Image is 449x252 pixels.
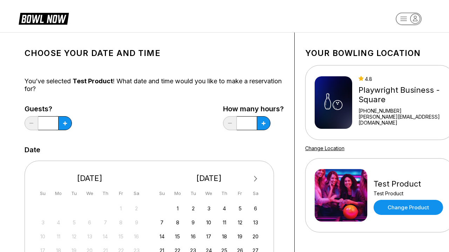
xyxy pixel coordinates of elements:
[25,146,40,154] label: Date
[204,232,214,241] div: Choose Wednesday, September 17th, 2025
[116,218,126,227] div: Not available Friday, August 8th, 2025
[223,105,284,113] label: How many hours?
[173,189,182,198] div: Mo
[155,174,263,183] div: [DATE]
[173,218,182,227] div: Choose Monday, September 8th, 2025
[204,218,214,227] div: Choose Wednesday, September 10th, 2025
[69,189,79,198] div: Tu
[157,218,167,227] div: Choose Sunday, September 7th, 2025
[235,218,245,227] div: Choose Friday, September 12th, 2025
[235,232,245,241] div: Choose Friday, September 19th, 2025
[358,76,445,82] div: 4.8
[132,218,141,227] div: Not available Saturday, August 9th, 2025
[73,77,113,85] span: Test Product
[25,105,72,113] label: Guests?
[220,189,229,198] div: Th
[101,218,110,227] div: Not available Thursday, August 7th, 2025
[116,189,126,198] div: Fr
[204,189,214,198] div: We
[54,218,63,227] div: Not available Monday, August 4th, 2025
[35,174,144,183] div: [DATE]
[374,179,443,189] div: Test Product
[358,85,445,104] div: Playwright Business - Square
[374,200,443,215] a: Change Product
[157,232,167,241] div: Choose Sunday, September 14th, 2025
[38,218,48,227] div: Not available Sunday, August 3rd, 2025
[38,232,48,241] div: Not available Sunday, August 10th, 2025
[69,232,79,241] div: Not available Tuesday, August 12th, 2025
[69,218,79,227] div: Not available Tuesday, August 5th, 2025
[101,189,110,198] div: Th
[157,189,167,198] div: Su
[85,232,94,241] div: Not available Wednesday, August 13th, 2025
[251,232,260,241] div: Choose Saturday, September 20th, 2025
[173,204,182,213] div: Choose Monday, September 1st, 2025
[235,189,245,198] div: Fr
[25,48,284,58] h1: Choose your Date and time
[132,189,141,198] div: Sa
[315,76,352,129] img: Playwright Business - Square
[132,204,141,213] div: Not available Saturday, August 2nd, 2025
[251,218,260,227] div: Choose Saturday, September 13th, 2025
[54,232,63,241] div: Not available Monday, August 11th, 2025
[85,189,94,198] div: We
[101,232,110,241] div: Not available Thursday, August 14th, 2025
[251,204,260,213] div: Choose Saturday, September 6th, 2025
[25,77,284,93] div: You’ve selected ! What date and time would you like to make a reservation for?
[116,204,126,213] div: Not available Friday, August 1st, 2025
[188,204,198,213] div: Choose Tuesday, September 2nd, 2025
[220,204,229,213] div: Choose Thursday, September 4th, 2025
[54,189,63,198] div: Mo
[116,232,126,241] div: Not available Friday, August 15th, 2025
[374,190,443,196] div: Test Product
[251,189,260,198] div: Sa
[188,218,198,227] div: Choose Tuesday, September 9th, 2025
[204,204,214,213] div: Choose Wednesday, September 3rd, 2025
[173,232,182,241] div: Choose Monday, September 15th, 2025
[250,173,261,184] button: Next Month
[132,232,141,241] div: Not available Saturday, August 16th, 2025
[358,114,445,126] a: [PERSON_NAME][EMAIL_ADDRESS][DOMAIN_NAME]
[358,108,445,114] div: [PHONE_NUMBER]
[220,218,229,227] div: Choose Thursday, September 11th, 2025
[188,189,198,198] div: Tu
[235,204,245,213] div: Choose Friday, September 5th, 2025
[220,232,229,241] div: Choose Thursday, September 18th, 2025
[315,169,367,222] img: Test Product
[85,218,94,227] div: Not available Wednesday, August 6th, 2025
[38,189,48,198] div: Su
[305,145,344,151] a: Change Location
[188,232,198,241] div: Choose Tuesday, September 16th, 2025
